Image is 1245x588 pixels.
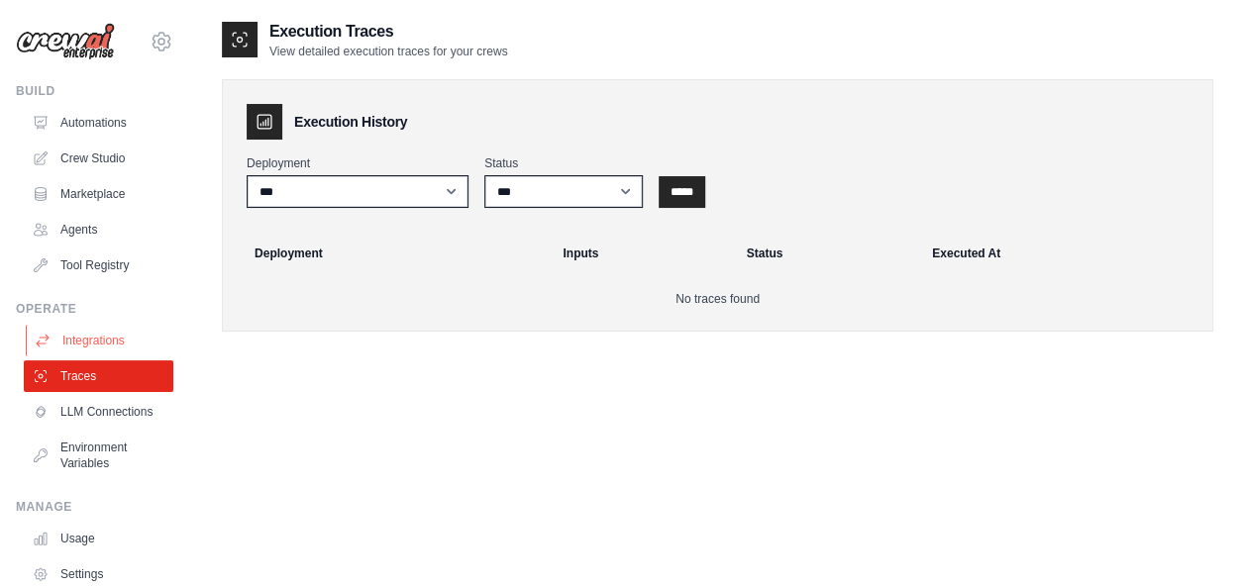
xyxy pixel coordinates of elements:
div: Manage [16,499,173,515]
a: Usage [24,523,173,554]
a: Environment Variables [24,432,173,479]
th: Status [735,232,920,275]
th: Deployment [231,232,551,275]
a: Traces [24,360,173,392]
h3: Execution History [294,112,407,132]
label: Deployment [247,155,468,171]
a: Integrations [26,325,175,356]
th: Inputs [551,232,734,275]
h2: Execution Traces [269,20,508,44]
a: LLM Connections [24,396,173,428]
th: Executed At [920,232,1204,275]
img: Logo [16,23,115,60]
div: Build [16,83,173,99]
a: Automations [24,107,173,139]
a: Marketplace [24,178,173,210]
div: Operate [16,301,173,317]
p: View detailed execution traces for your crews [269,44,508,59]
a: Crew Studio [24,143,173,174]
a: Agents [24,214,173,245]
a: Tool Registry [24,249,173,281]
label: Status [484,155,643,171]
p: No traces found [247,291,1189,307]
